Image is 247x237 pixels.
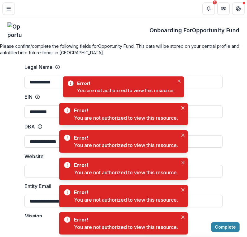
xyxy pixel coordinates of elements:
div: Error! [74,161,175,169]
button: Partners [217,2,230,15]
button: Toggle Menu [2,2,15,15]
p: Onboarding For Opportunity Fund [149,26,240,34]
div: 1 [213,0,217,5]
button: Complete [211,222,240,232]
p: DBA [24,123,35,130]
div: Error! [74,216,175,223]
p: Legal Name [24,63,53,71]
div: You are not authorized to view this resource. [74,223,178,231]
button: Close [179,213,187,221]
button: Close [176,78,183,85]
p: Entity Email [24,182,51,190]
div: You are not authorized to view this resource. [74,196,178,203]
div: Error! [74,189,175,196]
div: Error! [77,80,172,87]
button: Close [179,132,187,139]
p: Website [24,153,44,160]
div: You are not authorized to view this resource. [74,169,178,176]
button: Close [179,159,187,166]
div: You are not authorized to view this resource. [74,141,178,149]
button: Close [179,104,187,112]
div: You are not authorized to view this resource. [77,87,175,94]
div: You are not authorized to view this resource. [74,114,178,122]
div: Error! [74,107,175,114]
button: Get Help [232,2,245,15]
button: Notifications [202,2,215,15]
button: Close [179,186,187,194]
img: Opportunity Fund logo [7,22,23,38]
div: Error! [74,134,175,141]
p: Mission [24,212,42,220]
p: EIN [24,93,32,101]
